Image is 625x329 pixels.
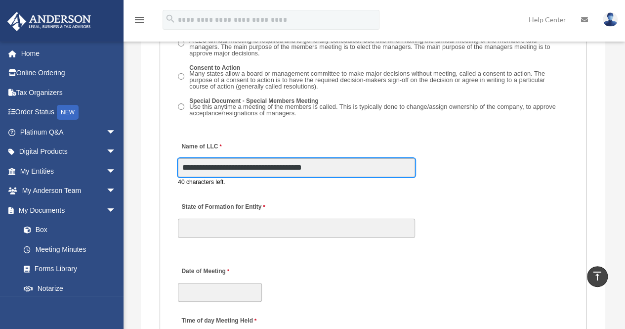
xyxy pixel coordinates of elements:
[106,122,126,142] span: arrow_drop_down
[7,142,131,162] a: Digital Productsarrow_drop_down
[178,201,267,214] label: State of Formation for Entity
[186,31,569,58] label: LLC Annual Meeting
[186,97,569,119] label: Special Document - Special Members Meeting
[603,12,618,27] img: User Pic
[178,265,272,278] label: Date of Meeting
[189,70,545,90] span: Many states allow a board or management committee to make major decisions without meeting, called...
[189,37,550,57] span: A LLC annual meeting is required and is generally scheduled. Use this when having the annual meet...
[7,181,131,201] a: My Anderson Teamarrow_drop_down
[7,102,131,123] a: Order StatusNEW
[7,122,131,142] a: Platinum Q&Aarrow_drop_down
[7,44,131,63] a: Home
[4,12,94,31] img: Anderson Advisors Platinum Portal
[14,220,131,240] a: Box
[106,161,126,182] span: arrow_drop_down
[57,105,79,120] div: NEW
[133,17,145,26] a: menu
[14,239,126,259] a: Meeting Minutes
[14,259,131,279] a: Forms Library
[165,13,176,24] i: search
[189,103,555,117] span: Use this anytime a meeting of the members is called. This is typically done to change/assign owne...
[106,181,126,201] span: arrow_drop_down
[178,140,224,153] label: Name of LLC
[106,200,126,221] span: arrow_drop_down
[186,64,569,92] label: Consent to Action
[133,14,145,26] i: menu
[587,266,608,287] a: vertical_align_top
[7,63,131,83] a: Online Ordering
[178,177,415,188] div: 40 characters left.
[7,161,131,181] a: My Entitiesarrow_drop_down
[178,314,272,328] label: Time of day Meeting Held
[14,279,131,298] a: Notarize
[106,142,126,162] span: arrow_drop_down
[591,270,603,282] i: vertical_align_top
[7,200,131,220] a: My Documentsarrow_drop_down
[7,83,131,102] a: Tax Organizers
